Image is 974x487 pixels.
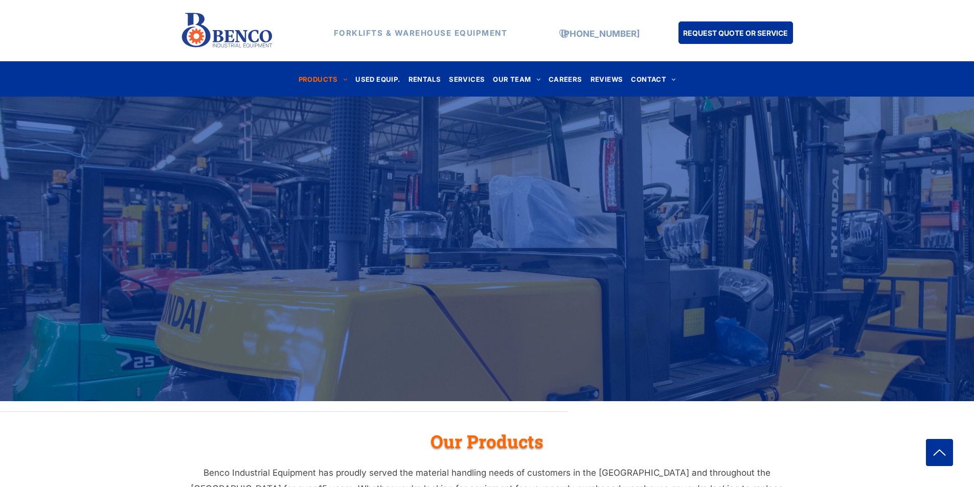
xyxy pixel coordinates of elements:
strong: FORKLIFTS & WAREHOUSE EQUIPMENT [334,28,508,38]
a: USED EQUIP. [351,72,404,86]
a: OUR TEAM [489,72,545,86]
a: PRODUCTS [295,72,352,86]
span: Our Products [431,429,543,453]
a: REVIEWS [586,72,627,86]
a: CAREERS [545,72,586,86]
a: RENTALS [404,72,445,86]
a: SERVICES [445,72,489,86]
span: REQUEST QUOTE OR SERVICE [683,24,788,42]
a: CONTACT [627,72,679,86]
a: [PHONE_NUMBER] [561,29,640,39]
a: REQUEST QUOTE OR SERVICE [678,21,793,44]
